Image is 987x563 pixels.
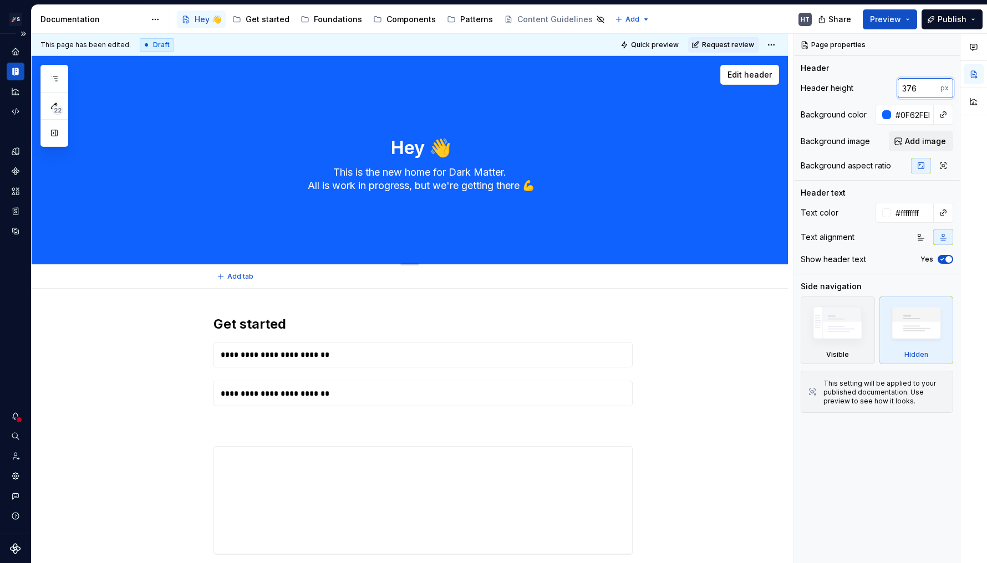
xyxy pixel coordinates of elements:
span: Add image [905,136,946,147]
button: Quick preview [617,37,684,53]
a: Documentation [7,63,24,80]
svg: Supernova Logo [10,543,21,554]
div: Hidden [879,296,954,364]
button: Share [812,9,858,29]
span: Add tab [227,272,253,281]
div: Show header text [801,254,866,265]
p: px [940,84,949,93]
span: 22 [52,106,63,115]
button: Add image [889,131,953,151]
div: Hey 👋 [195,14,221,25]
div: Draft [140,38,174,52]
div: Documentation [40,14,145,25]
div: Header height [801,83,853,94]
a: Analytics [7,83,24,100]
div: Content Guidelines [517,14,593,25]
div: Foundations [314,14,362,25]
span: Share [828,14,851,25]
button: Edit header [720,65,779,85]
button: Preview [863,9,917,29]
a: Settings [7,467,24,485]
button: Add tab [213,269,258,284]
div: Page tree [177,8,609,30]
a: Components [7,162,24,180]
div: Components [386,14,436,25]
a: Code automation [7,103,24,120]
div: Hidden [904,350,928,359]
a: Assets [7,182,24,200]
a: Design tokens [7,142,24,160]
input: Auto [898,78,940,98]
span: Quick preview [631,40,679,49]
a: Content Guidelines [500,11,609,28]
input: Auto [891,203,934,223]
div: Background image [801,136,870,147]
a: Components [369,11,440,28]
h2: Get started [213,315,633,333]
div: Patterns [460,14,493,25]
div: Header text [801,187,846,198]
div: Background color [801,109,867,120]
a: Invite team [7,447,24,465]
span: Preview [870,14,901,25]
a: Home [7,43,24,60]
button: Expand sidebar [16,26,31,42]
button: Add [612,12,653,27]
input: Auto [891,105,934,125]
a: Foundations [296,11,367,28]
div: Text color [801,207,838,218]
div: Background aspect ratio [801,160,891,171]
div: This setting will be applied to your published documentation. Use preview to see how it looks. [823,379,946,406]
a: Hey 👋 [177,11,226,28]
div: Get started [246,14,289,25]
a: Patterns [442,11,497,28]
button: 🚀S [2,7,29,31]
div: Side navigation [801,281,862,292]
textarea: This is the new home for Dark Matter. All is work in progress, but we're getting there 💪 [211,163,630,195]
button: Request review [688,37,759,53]
a: Storybook stories [7,202,24,220]
div: Visible [801,296,875,364]
div: HT [801,15,810,24]
label: Yes [920,255,933,264]
a: Get started [228,11,294,28]
div: 🚀S [9,13,22,26]
div: Text alignment [801,232,854,243]
button: Notifications [7,407,24,425]
span: Add [625,15,639,24]
button: Publish [922,9,983,29]
span: This page has been edited. [40,40,131,49]
a: Data sources [7,222,24,240]
textarea: Hey 👋 [211,135,630,161]
span: Edit header [727,69,772,80]
span: Request review [702,40,754,49]
div: Header [801,63,829,74]
button: Search ⌘K [7,427,24,445]
button: Contact support [7,487,24,505]
span: Publish [938,14,966,25]
div: Visible [826,350,849,359]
